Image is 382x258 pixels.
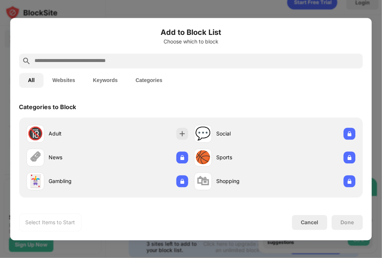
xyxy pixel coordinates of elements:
[195,126,211,141] div: 💬
[22,56,31,65] img: search.svg
[28,174,43,189] div: 🃏
[49,177,108,185] div: Gambling
[84,73,127,88] button: Keywords
[19,27,363,38] h6: Add to Block List
[127,73,171,88] button: Categories
[341,219,354,225] div: Done
[43,73,84,88] button: Websites
[49,154,108,161] div: News
[216,177,275,185] div: Shopping
[197,174,209,189] div: 🛍
[29,150,42,165] div: 🗞
[216,154,275,161] div: Sports
[26,219,75,226] div: Select Items to Start
[19,39,363,45] div: Choose which to block
[28,126,43,141] div: 🔞
[49,130,108,138] div: Adult
[19,103,76,111] div: Categories to Block
[195,150,211,165] div: 🏀
[19,73,44,88] button: All
[216,130,275,138] div: Social
[301,219,319,226] div: Cancel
